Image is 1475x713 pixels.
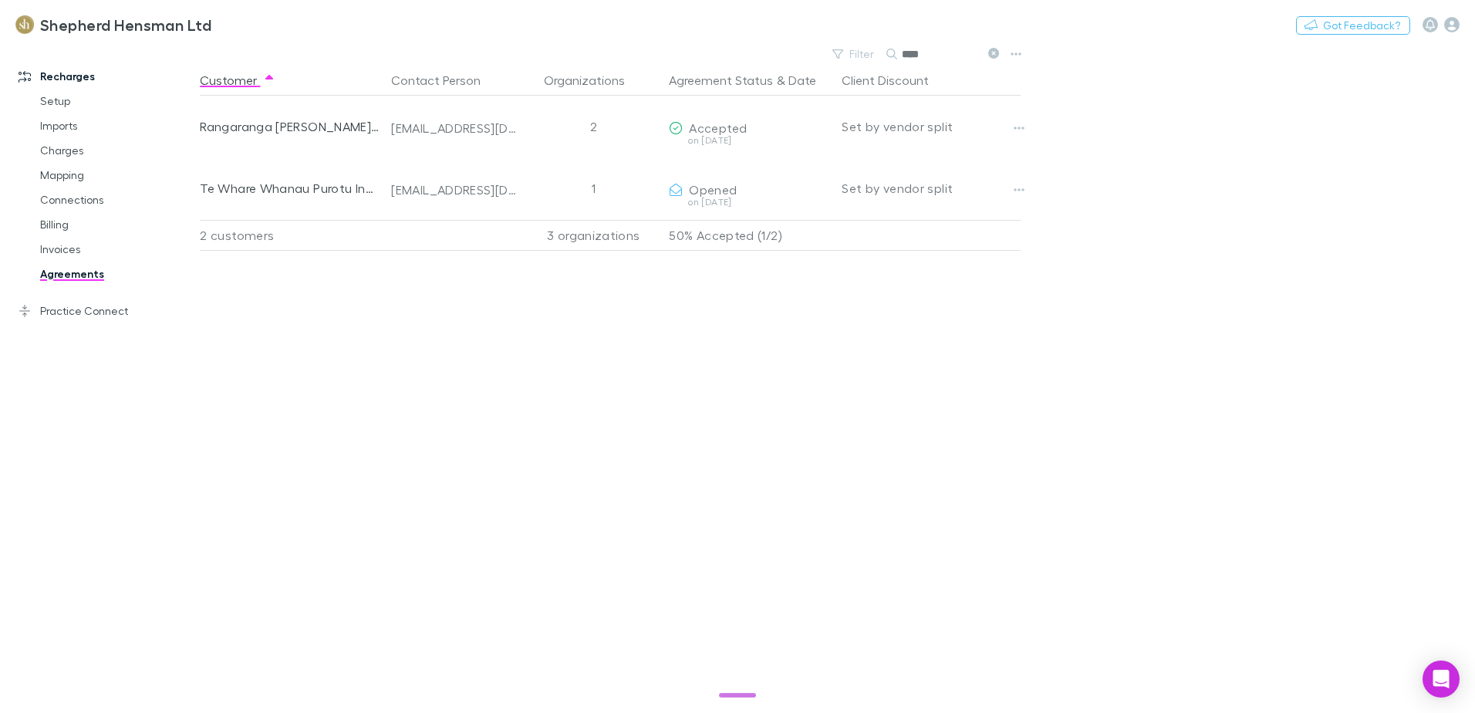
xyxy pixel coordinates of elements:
span: Opened [689,182,737,197]
a: Recharges [3,64,208,89]
div: Open Intercom Messenger [1423,661,1460,698]
a: Setup [25,89,208,113]
a: Mapping [25,163,208,188]
a: Invoices [25,237,208,262]
h3: Shepherd Hensman Ltd [40,15,211,34]
a: Agreements [25,262,208,286]
button: Contact Person [391,65,499,96]
span: Accepted [689,120,747,135]
button: Filter [825,45,883,63]
div: & [669,65,829,96]
div: on [DATE] [669,198,829,207]
button: Got Feedback? [1296,16,1410,35]
div: 1 [524,157,663,219]
button: Date [788,65,816,96]
button: Customer [200,65,275,96]
button: Agreement Status [669,65,773,96]
div: 3 organizations [524,220,663,251]
div: 2 [524,96,663,157]
div: [EMAIL_ADDRESS][DOMAIN_NAME] [391,182,518,198]
a: Billing [25,212,208,237]
div: Set by vendor split [842,157,1021,219]
div: 2 customers [200,220,385,251]
a: Practice Connect [3,299,208,323]
div: [EMAIL_ADDRESS][DOMAIN_NAME] [391,120,518,136]
a: Shepherd Hensman Ltd [6,6,221,43]
button: Organizations [544,65,643,96]
div: Te Whare Whanau Purotu Incorporated [200,157,379,219]
button: Client Discount [842,65,947,96]
a: Connections [25,188,208,212]
img: Shepherd Hensman Ltd's Logo [15,15,34,34]
div: Rangaranga [PERSON_NAME] Limited T/A [GEOGRAPHIC_DATA] [200,96,379,157]
a: Charges [25,138,208,163]
div: Set by vendor split [842,96,1021,157]
a: Imports [25,113,208,138]
p: 50% Accepted (1/2) [669,221,829,250]
div: on [DATE] [669,136,829,145]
